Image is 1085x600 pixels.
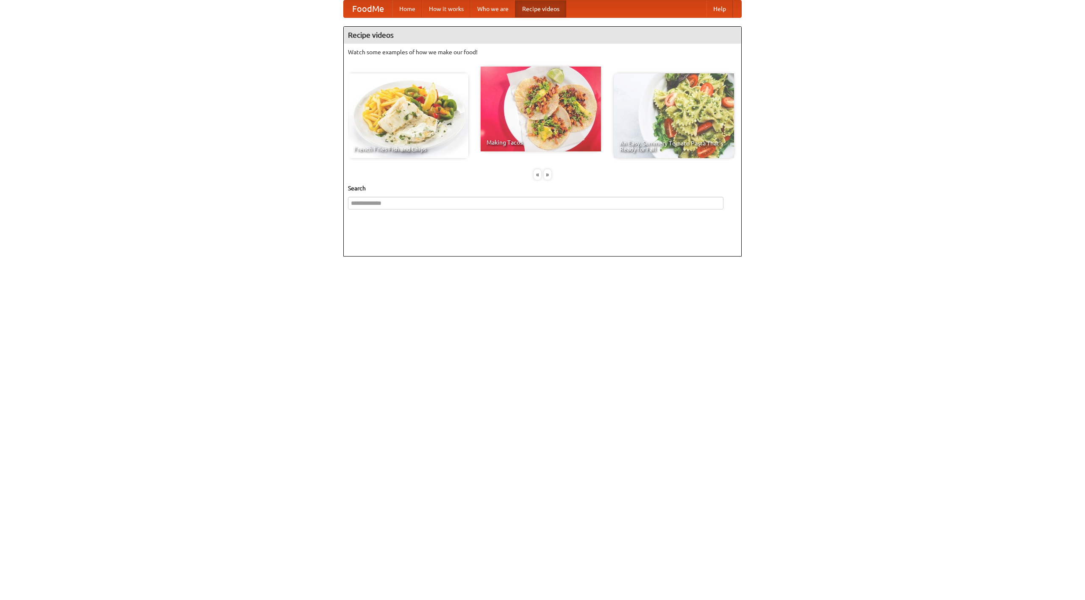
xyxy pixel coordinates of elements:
[422,0,470,17] a: How it works
[487,140,595,145] span: Making Tacos
[614,73,734,158] a: An Easy, Summery Tomato Pasta That's Ready for Fall
[348,48,737,56] p: Watch some examples of how we make our food!
[348,184,737,193] h5: Search
[534,169,541,180] div: «
[707,0,733,17] a: Help
[348,73,468,158] a: French Fries Fish and Chips
[544,169,551,180] div: »
[344,27,741,44] h4: Recipe videos
[515,0,566,17] a: Recipe videos
[620,140,728,152] span: An Easy, Summery Tomato Pasta That's Ready for Fall
[354,146,462,152] span: French Fries Fish and Chips
[481,67,601,151] a: Making Tacos
[470,0,515,17] a: Who we are
[344,0,392,17] a: FoodMe
[392,0,422,17] a: Home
